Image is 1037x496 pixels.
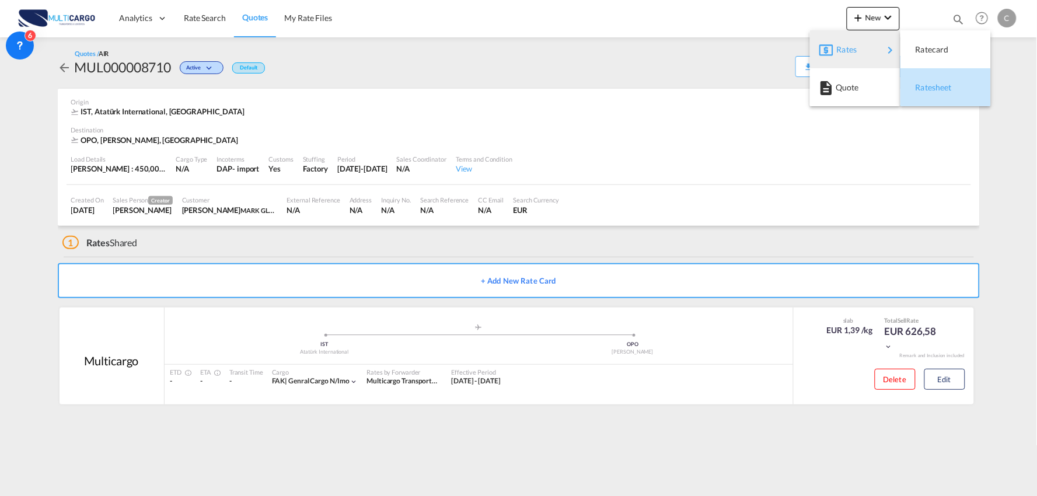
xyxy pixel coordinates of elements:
span: Ratecard [916,38,928,61]
span: Quote [836,76,849,99]
div: Ratecard [910,35,982,64]
span: Rates [837,38,851,61]
span: Ratesheet [916,76,928,99]
div: Ratesheet [910,73,982,102]
md-icon: icon-chevron-right [884,43,898,57]
button: Quote [810,68,900,106]
div: Quote [819,73,891,102]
